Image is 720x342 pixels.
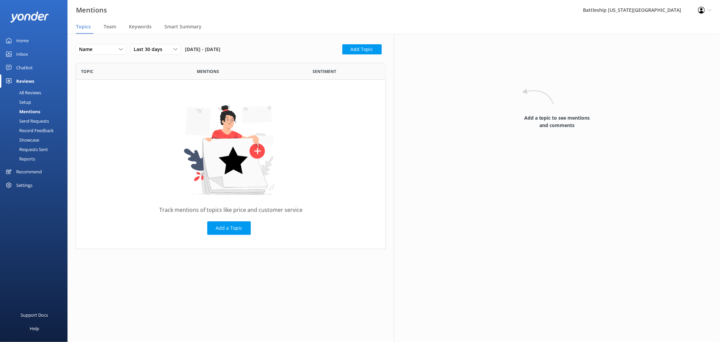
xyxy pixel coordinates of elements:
div: Record Feedback [4,126,54,135]
a: Send Requests [4,116,68,126]
div: Settings [16,178,32,192]
span: Sentiment [313,68,336,75]
p: Track mentions of topics like price and customer service [159,205,302,215]
div: Recommend [16,165,42,178]
div: grid [76,80,386,249]
div: Showcase [4,135,39,145]
div: Help [30,322,39,335]
a: All Reviews [4,88,68,97]
img: yonder-white-logo.png [10,11,49,23]
span: Topic [81,68,94,75]
a: Record Feedback [4,126,68,135]
span: Last 30 days [134,46,166,53]
div: Home [16,34,29,47]
a: Mentions [4,107,68,116]
a: Requests Sent [4,145,68,154]
button: Add Topic [342,44,382,54]
span: Mentions [197,68,219,75]
div: Reports [4,154,35,164]
a: Reports [4,154,68,164]
div: All Reviews [4,88,41,97]
a: Setup [4,97,68,107]
span: Smart Summary [164,23,202,30]
span: Topics [76,23,91,30]
span: Team [104,23,116,30]
div: Setup [4,97,31,107]
h3: Mentions [76,5,107,16]
span: Keywords [129,23,152,30]
div: Inbox [16,47,28,61]
div: Mentions [4,107,40,116]
div: Reviews [16,74,34,88]
div: Requests Sent [4,145,48,154]
div: Chatbot [16,61,33,74]
span: [DATE] - [DATE] [185,44,220,55]
a: Showcase [4,135,68,145]
button: Add a Topic [207,221,251,235]
span: Name [79,46,97,53]
div: Send Requests [4,116,49,126]
div: Support Docs [21,308,48,322]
